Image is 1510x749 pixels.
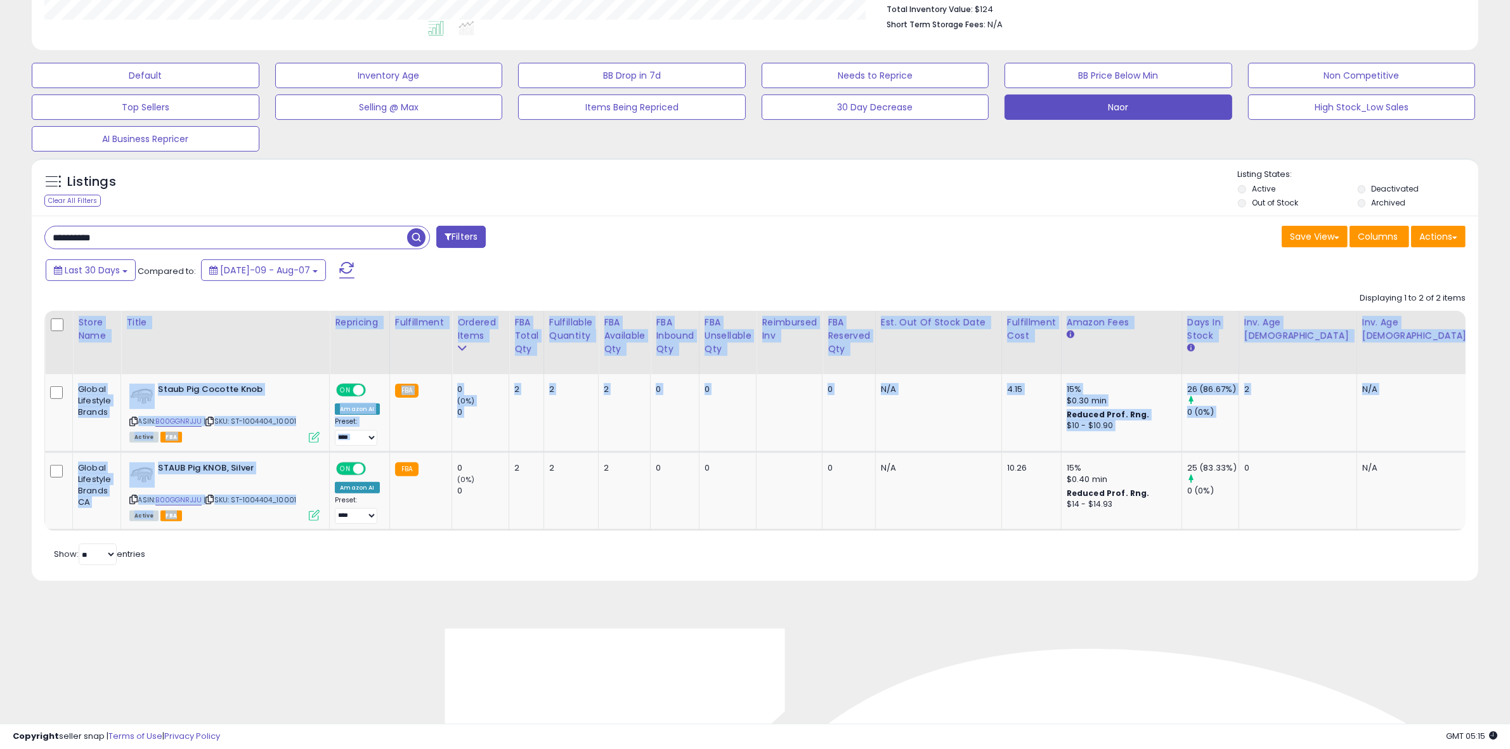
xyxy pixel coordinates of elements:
div: 15% [1067,384,1172,395]
b: Staub Pig Cocotte Knob [158,384,312,399]
small: (0%) [457,396,475,406]
button: Save View [1282,226,1348,247]
div: ASIN: [129,462,320,520]
div: 0 (0%) [1187,485,1239,497]
div: 2 [549,462,589,474]
div: Title [126,316,324,329]
label: Out of Stock [1252,197,1298,208]
div: 0 [457,407,509,418]
button: Default [32,63,259,88]
div: Global Lifestyle Brands [78,384,111,419]
small: (0%) [457,474,475,485]
b: Reduced Prof. Rng. [1067,409,1150,420]
div: Amazon AI [335,482,379,493]
span: All listings currently available for purchase on Amazon [129,511,159,521]
span: Show: entries [54,548,145,560]
button: Items Being Repriced [518,94,746,120]
span: ON [337,463,353,474]
label: Deactivated [1372,183,1419,194]
span: OFF [364,385,384,396]
div: $0.30 min [1067,395,1172,407]
small: Days In Stock. [1187,342,1195,354]
b: STAUB Pig KNOB, Silver [158,462,312,478]
button: BB Drop in 7d [518,63,746,88]
div: N/A [1362,384,1485,395]
div: 2 [604,462,641,474]
span: OFF [364,463,384,474]
div: 0 [656,384,689,395]
img: 31uUP-eqr8L._SL40_.jpg [129,462,155,488]
div: 0 [828,462,866,474]
div: Days In Stock [1187,316,1233,342]
button: Top Sellers [32,94,259,120]
div: N/A [1362,462,1485,474]
span: Compared to: [138,265,196,277]
div: 0 [457,462,509,474]
b: Short Term Storage Fees: [887,19,986,30]
button: Inventory Age [275,63,503,88]
div: 0 [656,462,689,474]
div: Ordered Items [457,316,504,342]
div: 2 [1244,384,1347,395]
div: 0 [705,384,747,395]
button: Last 30 Days [46,259,136,281]
span: [DATE]-09 - Aug-07 [220,264,310,277]
div: 15% [1067,462,1172,474]
div: 2 [549,384,589,395]
div: Preset: [335,496,379,524]
div: FBA Unsellable Qty [705,316,752,356]
h5: Listings [67,173,116,191]
span: FBA [160,511,182,521]
div: Repricing [335,316,384,329]
div: Preset: [335,417,379,446]
button: Needs to Reprice [762,63,989,88]
b: Total Inventory Value: [887,4,973,15]
button: Filters [436,226,486,248]
button: Selling @ Max [275,94,503,120]
span: Columns [1358,230,1398,243]
label: Active [1252,183,1275,194]
div: Fulfillment Cost [1007,316,1056,342]
div: Est. Out Of Stock Date [881,316,996,329]
th: Total inventory reimbursement - number of items added back to fulfillable inventory [757,311,823,374]
div: Inv. Age [DEMOGRAPHIC_DATA]-180 [1362,316,1489,342]
p: Listing States: [1238,169,1478,181]
span: N/A [987,18,1003,30]
img: 31uUP-eqr8L._SL40_.jpg [129,384,155,409]
div: FBA inbound Qty [656,316,694,356]
button: 30 Day Decrease [762,94,989,120]
div: Fulfillment [395,316,446,329]
span: All listings currently available for purchase on Amazon [129,432,159,443]
a: B00GGNRJJU [155,495,202,505]
div: 0 [705,462,747,474]
small: FBA [395,462,419,476]
div: ASIN: [129,384,320,441]
div: 10.26 [1007,462,1051,474]
button: High Stock_Low Sales [1248,94,1476,120]
div: Global Lifestyle Brands CA [78,462,111,509]
div: 4.15 [1007,384,1051,395]
div: 0 [1244,462,1347,474]
button: AI Business Repricer [32,126,259,152]
div: 26 (86.67%) [1187,384,1239,395]
a: B00GGNRJJU [155,416,202,427]
div: Amazon Fees [1067,316,1176,329]
div: Inv. Age [DEMOGRAPHIC_DATA] [1244,316,1351,342]
span: | SKU: ST-1004404_10001 [204,495,296,505]
button: BB Price Below Min [1005,63,1232,88]
small: Amazon Fees. [1067,329,1074,341]
div: Amazon AI [335,403,379,415]
button: Non Competitive [1248,63,1476,88]
div: 2 [514,384,534,395]
div: 0 [457,384,509,395]
span: | SKU: ST-1004404_10001 [204,416,296,426]
div: FBA Reserved Qty [828,316,870,356]
p: N/A [881,462,992,474]
button: [DATE]-09 - Aug-07 [201,259,326,281]
div: Clear All Filters [44,195,101,207]
div: 25 (83.33%) [1187,462,1239,474]
div: 2 [514,462,534,474]
b: Reduced Prof. Rng. [1067,488,1150,498]
span: ON [337,385,353,396]
div: $10 - $10.90 [1067,420,1172,431]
